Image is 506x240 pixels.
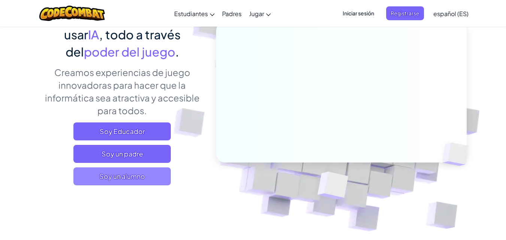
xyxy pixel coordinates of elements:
a: Soy un padre [73,145,171,163]
font: Estudiantes [174,10,208,18]
font: Jugar [249,10,264,18]
font: Soy un alumno [99,172,145,180]
a: español (ES) [430,3,472,24]
button: Iniciar sesión [338,6,379,20]
font: poder del juego [84,44,175,59]
font: Iniciar sesión [343,10,374,16]
img: Logotipo de CodeCombat [39,6,105,21]
font: . [175,44,179,59]
font: , todo a través del [66,27,181,59]
font: Soy Educador [100,127,145,136]
font: Padres [222,10,242,18]
a: Padres [218,3,245,24]
button: Soy un alumno [73,167,171,185]
font: español (ES) [433,10,469,18]
a: Soy Educador [73,122,171,140]
a: Jugar [245,3,275,24]
a: Estudiantes [170,3,218,24]
img: Cubos superpuestos [430,127,486,182]
font: Registrarse [391,10,419,16]
font: IA [88,27,99,42]
font: Creamos experiencias de juego innovadoras para hacer que la informática sea atractiva y accesible... [45,67,200,116]
font: Soy un padre [101,149,143,158]
img: Cubos superpuestos [299,156,366,218]
button: Registrarse [386,6,424,20]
